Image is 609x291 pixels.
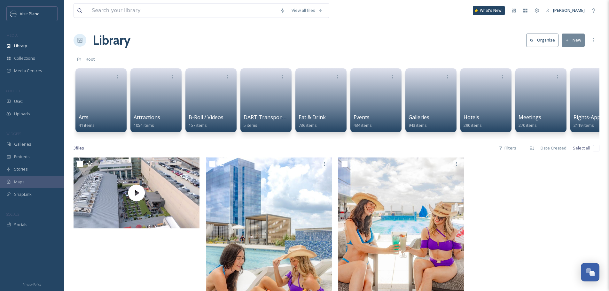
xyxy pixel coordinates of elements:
span: Maps [14,179,25,185]
span: MEDIA [6,33,18,38]
a: B-Roll / Videos157 items [189,114,223,128]
span: 943 items [409,122,427,128]
span: 3 file s [74,145,84,151]
a: Galleries943 items [409,114,429,128]
img: thumbnail [74,157,199,228]
span: 434 items [354,122,372,128]
span: SOCIALS [6,212,19,217]
span: DART Transportation [244,114,296,121]
span: Galleries [409,114,429,121]
span: 41 items [79,122,95,128]
a: Attractions1054 items [134,114,160,128]
a: Hotels290 items [464,114,482,128]
input: Search your library [89,4,277,18]
a: Eat & Drink736 items [299,114,326,128]
span: Socials [14,222,27,228]
span: Eat & Drink [299,114,326,121]
a: Library [93,31,130,50]
span: Events [354,114,370,121]
span: Select all [573,145,590,151]
span: Uploads [14,111,30,117]
span: Privacy Policy [23,282,41,287]
span: Hotels [464,114,479,121]
a: Organise [526,34,562,47]
a: [PERSON_NAME] [543,4,588,17]
span: WIDGETS [6,131,21,136]
a: View all files [288,4,326,17]
a: Meetings270 items [519,114,541,128]
span: B-Roll / Videos [189,114,223,121]
div: Filters [496,142,519,154]
span: Embeds [14,154,30,160]
span: 270 items [519,122,537,128]
a: Privacy Policy [23,280,41,288]
span: Arts [79,114,89,121]
span: Visit Plano [20,11,40,17]
span: Galleries [14,141,31,147]
a: What's New [473,6,505,15]
span: 1054 items [134,122,154,128]
span: 290 items [464,122,482,128]
span: Attractions [134,114,160,121]
span: Meetings [519,114,541,121]
span: Library [14,43,27,49]
button: New [562,34,585,47]
span: UGC [14,98,23,104]
span: Collections [14,55,35,61]
span: 5 items [244,122,257,128]
a: Root [86,55,95,63]
span: Stories [14,166,28,172]
img: images.jpeg [10,11,17,17]
span: COLLECT [6,88,20,93]
div: Date Created [537,142,570,154]
a: Arts41 items [79,114,95,128]
span: 2119 items [574,122,594,128]
span: Media Centres [14,68,42,74]
span: Root [86,56,95,62]
span: SnapLink [14,191,32,197]
span: [PERSON_NAME] [553,7,585,13]
span: 736 items [299,122,317,128]
a: Events434 items [354,114,372,128]
button: Open Chat [581,263,599,281]
a: DART Transportation5 items [244,114,296,128]
button: Organise [526,34,558,47]
span: 157 items [189,122,207,128]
